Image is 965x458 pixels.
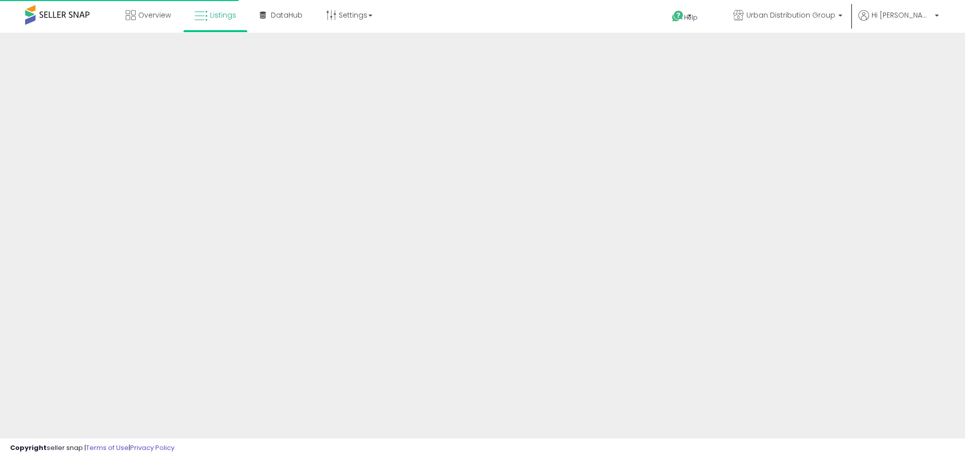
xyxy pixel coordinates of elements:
span: Overview [138,10,171,20]
a: Privacy Policy [130,443,174,452]
a: Help [664,3,717,33]
span: Help [684,13,698,22]
span: Urban Distribution Group [746,10,835,20]
span: Hi [PERSON_NAME] [872,10,932,20]
div: seller snap | | [10,443,174,453]
span: DataHub [271,10,303,20]
span: Listings [210,10,236,20]
strong: Copyright [10,443,47,452]
a: Hi [PERSON_NAME] [858,10,939,33]
i: Get Help [671,10,684,23]
a: Terms of Use [86,443,129,452]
